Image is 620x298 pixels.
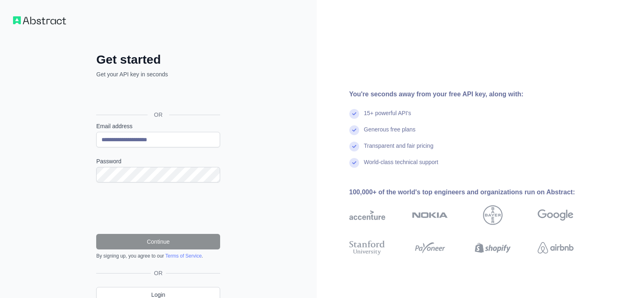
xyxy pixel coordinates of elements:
img: google [538,205,574,225]
span: OR [151,269,166,277]
img: stanford university [349,239,385,257]
div: By signing up, you agree to our . [96,253,220,259]
img: payoneer [412,239,448,257]
div: You're seconds away from your free API key, along with: [349,89,600,99]
iframe: Sign in with Google Button [92,87,223,105]
img: bayer [483,205,503,225]
button: Continue [96,234,220,249]
span: OR [148,111,169,119]
img: check mark [349,142,359,151]
p: Get your API key in seconds [96,70,220,78]
h2: Get started [96,52,220,67]
div: World-class technical support [364,158,439,174]
img: check mark [349,109,359,119]
a: Terms of Service [165,253,201,259]
img: shopify [475,239,511,257]
iframe: reCAPTCHA [96,192,220,224]
label: Email address [96,122,220,130]
img: nokia [412,205,448,225]
img: airbnb [538,239,574,257]
img: check mark [349,125,359,135]
div: Transparent and fair pricing [364,142,434,158]
div: 15+ powerful API's [364,109,411,125]
img: Workflow [13,16,66,24]
img: check mark [349,158,359,168]
img: accenture [349,205,385,225]
div: Generous free plans [364,125,416,142]
label: Password [96,157,220,165]
div: 100,000+ of the world's top engineers and organizations run on Abstract: [349,187,600,197]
